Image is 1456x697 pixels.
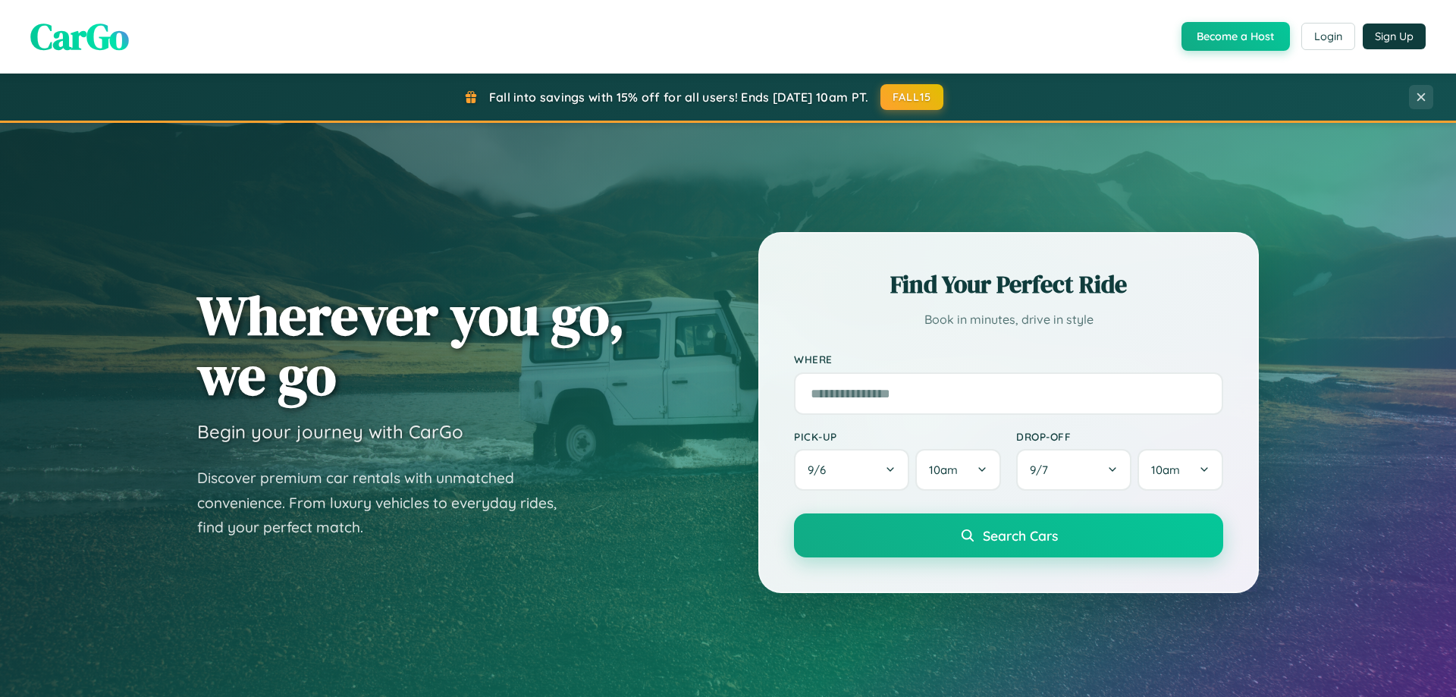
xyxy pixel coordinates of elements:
[794,513,1223,557] button: Search Cars
[1151,463,1180,477] span: 10am
[1137,449,1223,491] button: 10am
[808,463,833,477] span: 9 / 6
[1016,449,1131,491] button: 9/7
[1030,463,1056,477] span: 9 / 7
[983,527,1058,544] span: Search Cars
[794,430,1001,443] label: Pick-up
[915,449,1001,491] button: 10am
[880,84,944,110] button: FALL15
[794,309,1223,331] p: Book in minutes, drive in style
[794,353,1223,366] label: Where
[489,89,869,105] span: Fall into savings with 15% off for all users! Ends [DATE] 10am PT.
[1301,23,1355,50] button: Login
[197,420,463,443] h3: Begin your journey with CarGo
[1181,22,1290,51] button: Become a Host
[197,466,576,540] p: Discover premium car rentals with unmatched convenience. From luxury vehicles to everyday rides, ...
[794,268,1223,301] h2: Find Your Perfect Ride
[30,11,129,61] span: CarGo
[794,449,909,491] button: 9/6
[929,463,958,477] span: 10am
[1363,24,1426,49] button: Sign Up
[197,285,625,405] h1: Wherever you go, we go
[1016,430,1223,443] label: Drop-off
